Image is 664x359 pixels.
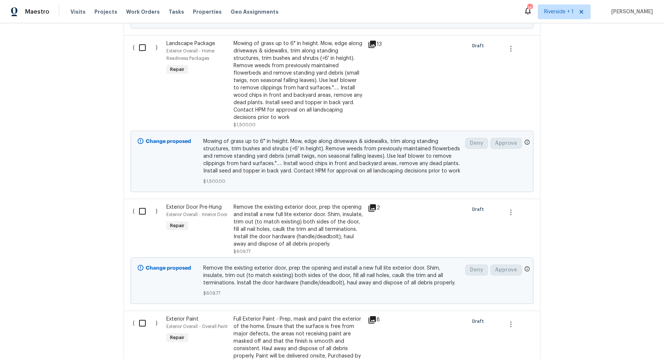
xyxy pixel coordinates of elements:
[167,222,187,229] span: Repair
[167,334,187,341] span: Repair
[490,138,522,149] button: Approve
[527,4,532,12] div: 16
[472,318,487,325] span: Draft
[167,66,187,73] span: Repair
[25,8,49,16] span: Maestro
[472,206,487,213] span: Draft
[524,139,530,147] span: Only a market manager or an area construction manager can approve
[524,266,530,274] span: Only a market manager or an area construction manager can approve
[169,9,184,14] span: Tasks
[203,138,461,175] span: Mowing of grass up to 6" in height. Mow, edge along driveways & sidewalks, trim along standing st...
[166,41,215,46] span: Landscape Package
[203,264,461,287] span: Remove the existing exterior door, prep the opening and install a new full lite exterior door. Sh...
[608,8,653,16] span: [PERSON_NAME]
[70,8,86,16] span: Visits
[166,49,214,61] span: Exterior Overall - Home Readiness Packages
[203,178,461,185] span: $1,500.00
[131,201,164,257] div: ( )
[472,42,487,49] span: Draft
[234,123,256,127] span: $1,500.00
[544,8,574,16] span: Riverside + 1
[146,266,191,271] b: Change proposed
[193,8,222,16] span: Properties
[234,204,363,248] div: Remove the existing exterior door, prep the opening and install a new full lite exterior door. Sh...
[166,317,198,322] span: Exterior Paint
[166,324,228,329] span: Exterior Overall - Overall Paint
[166,212,227,217] span: Exterior Overall - Interior Door
[368,40,397,49] div: 13
[490,264,522,276] button: Approve
[131,38,164,131] div: ( )
[234,249,250,254] span: $609.77
[166,205,222,210] span: Exterior Door Pre-Hung
[368,204,397,212] div: 2
[126,8,160,16] span: Work Orders
[94,8,117,16] span: Projects
[368,315,397,324] div: 8
[203,290,461,297] span: $609.77
[146,139,191,144] b: Change proposed
[465,138,488,149] button: Deny
[234,40,363,121] div: Mowing of grass up to 6" in height. Mow, edge along driveways & sidewalks, trim along standing st...
[231,8,279,16] span: Geo Assignments
[465,264,488,276] button: Deny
